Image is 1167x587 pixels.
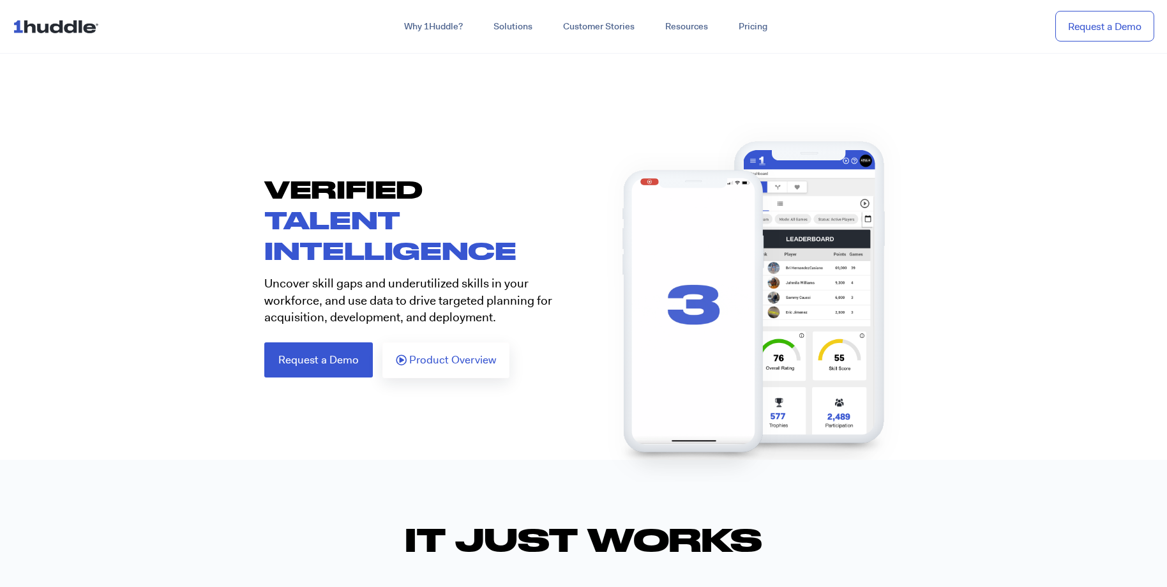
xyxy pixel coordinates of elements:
a: Solutions [478,15,548,38]
a: Resources [650,15,723,38]
h1: VERIFIED [264,174,583,266]
span: TALENT INTELLIGENCE [264,205,516,264]
span: Request a Demo [278,354,359,365]
a: Why 1Huddle? [389,15,478,38]
img: ... [13,14,104,38]
a: Customer Stories [548,15,650,38]
p: Uncover skill gaps and underutilized skills in your workforce, and use data to drive targeted pla... [264,275,574,326]
a: Request a Demo [1055,11,1154,42]
a: Pricing [723,15,783,38]
span: Product Overview [409,354,496,366]
a: Product Overview [382,342,509,378]
a: Request a Demo [264,342,373,377]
